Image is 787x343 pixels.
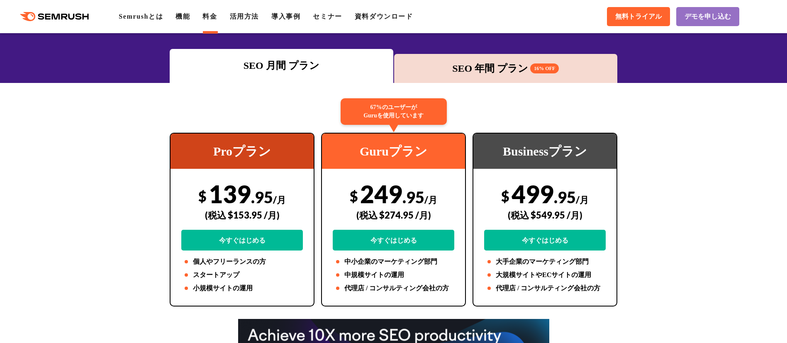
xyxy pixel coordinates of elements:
[313,13,342,20] a: セミナー
[473,134,616,169] div: Businessプラン
[484,283,606,293] li: 代理店 / コンサルティング会社の方
[484,179,606,251] div: 499
[530,63,559,73] span: 16% OFF
[333,283,454,293] li: 代理店 / コンサルティング会社の方
[333,270,454,280] li: 中規模サイトの運用
[174,58,389,73] div: SEO 月間 プラン
[181,257,303,267] li: 個人やフリーランスの方
[202,13,217,20] a: 料金
[181,179,303,251] div: 139
[484,257,606,267] li: 大手企業のマーケティング部門
[171,134,314,169] div: Proプラン
[333,200,454,230] div: (税込 $274.95 /月)
[181,200,303,230] div: (税込 $153.95 /月)
[322,134,465,169] div: Guruプラン
[554,187,576,207] span: .95
[333,257,454,267] li: 中小企業のマーケティング部門
[181,230,303,251] a: 今すぐはじめる
[175,13,190,20] a: 機能
[424,194,437,205] span: /月
[615,12,662,21] span: 無料トライアル
[181,270,303,280] li: スタートアップ
[484,270,606,280] li: 大規模サイトやECサイトの運用
[398,61,614,76] div: SEO 年間 プラン
[501,187,509,204] span: $
[181,283,303,293] li: 小規模サイトの運用
[273,194,286,205] span: /月
[402,187,424,207] span: .95
[251,187,273,207] span: .95
[350,187,358,204] span: $
[230,13,259,20] a: 活用方法
[484,200,606,230] div: (税込 $549.95 /月)
[576,194,589,205] span: /月
[333,230,454,251] a: 今すぐはじめる
[271,13,300,20] a: 導入事例
[355,13,413,20] a: 資料ダウンロード
[484,230,606,251] a: 今すぐはじめる
[685,12,731,21] span: デモを申し込む
[676,7,739,26] a: デモを申し込む
[119,13,163,20] a: Semrushとは
[333,179,454,251] div: 249
[198,187,207,204] span: $
[341,98,447,125] div: 67%のユーザーが Guruを使用しています
[607,7,670,26] a: 無料トライアル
